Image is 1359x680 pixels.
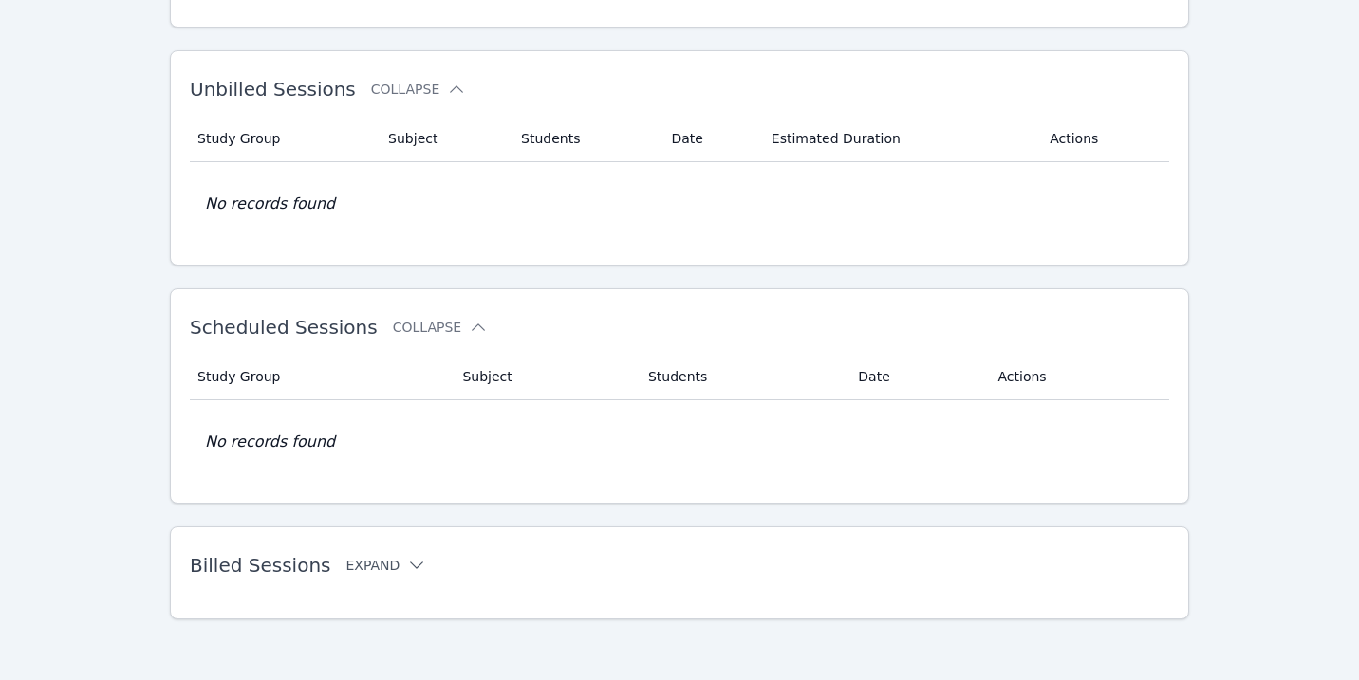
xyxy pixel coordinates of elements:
[393,318,488,337] button: Collapse
[190,354,451,400] th: Study Group
[847,354,986,400] th: Date
[377,116,510,162] th: Subject
[510,116,660,162] th: Students
[371,80,466,99] button: Collapse
[190,116,377,162] th: Study Group
[660,116,759,162] th: Date
[190,162,1169,246] td: No records found
[190,400,1169,484] td: No records found
[1038,116,1169,162] th: Actions
[190,316,378,339] span: Scheduled Sessions
[637,354,847,400] th: Students
[345,556,426,575] button: Expand
[760,116,1038,162] th: Estimated Duration
[986,354,1169,400] th: Actions
[451,354,637,400] th: Subject
[190,554,330,577] span: Billed Sessions
[190,78,356,101] span: Unbilled Sessions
